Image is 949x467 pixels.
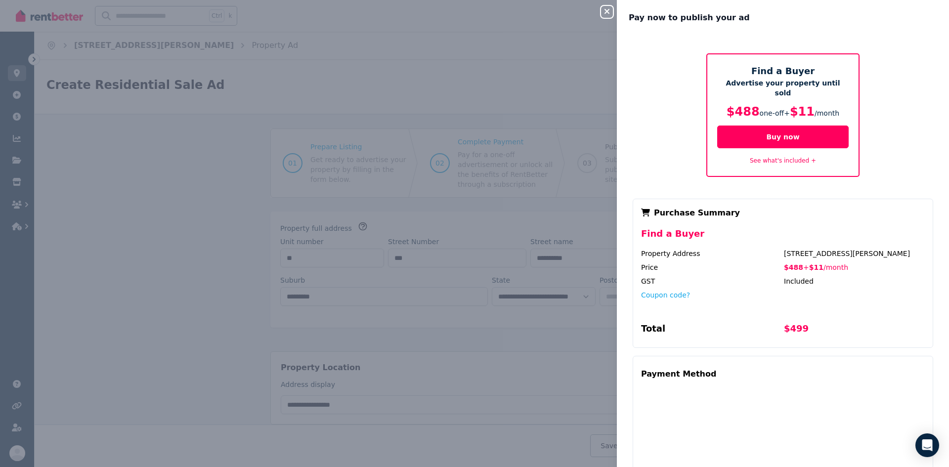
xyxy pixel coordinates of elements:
[641,276,782,286] div: GST
[717,126,849,148] button: Buy now
[815,109,839,117] span: / month
[790,105,815,119] span: $11
[641,227,925,249] div: Find a Buyer
[784,322,925,340] div: $499
[641,207,925,219] div: Purchase Summary
[641,322,782,340] div: Total
[803,263,809,271] span: +
[717,64,849,78] h5: Find a Buyer
[641,290,690,300] button: Coupon code?
[915,433,939,457] div: Open Intercom Messenger
[727,105,760,119] span: $488
[750,157,816,164] a: See what's included +
[823,263,848,271] span: / month
[641,262,782,272] div: Price
[760,109,784,117] span: one-off
[784,276,925,286] div: Included
[641,364,716,384] div: Payment Method
[784,263,803,271] span: $488
[784,109,790,117] span: +
[629,12,750,24] span: Pay now to publish your ad
[784,249,925,258] div: [STREET_ADDRESS][PERSON_NAME]
[717,78,849,98] p: Advertise your property until sold
[641,249,782,258] div: Property Address
[809,263,823,271] span: $11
